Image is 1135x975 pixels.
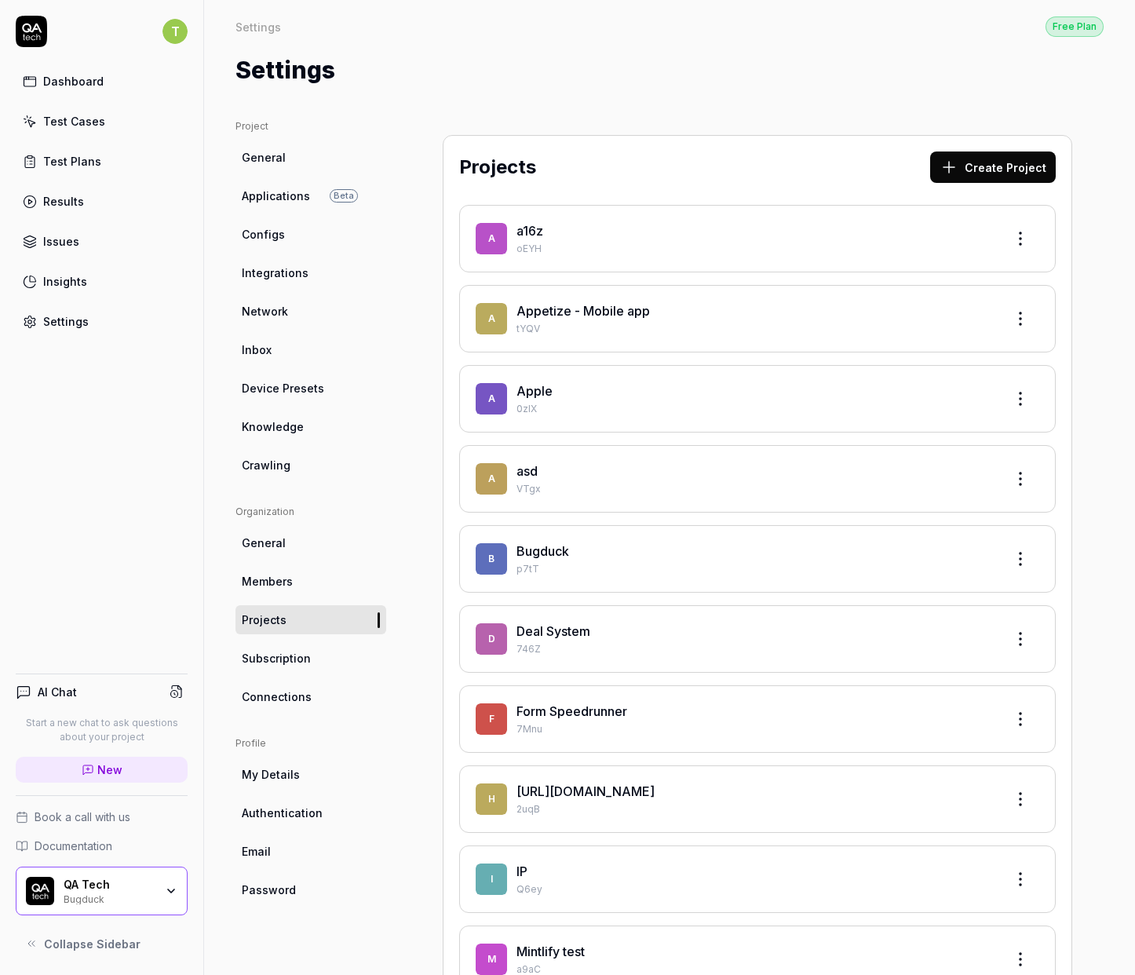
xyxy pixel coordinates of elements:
span: My Details [242,766,300,783]
span: Connections [242,688,312,705]
a: Book a call with us [16,809,188,825]
a: Inbox [235,335,386,364]
a: Password [235,875,386,904]
div: Dashboard [43,73,104,89]
div: Results [43,193,84,210]
span: New [97,761,122,778]
div: Settings [43,313,89,330]
span: Collapse Sidebar [44,936,141,952]
a: Connections [235,682,386,711]
span: Password [242,882,296,898]
span: Documentation [35,838,112,854]
p: VTgx [516,482,992,496]
a: Issues [16,226,188,257]
h2: Projects [459,153,536,181]
span: M [476,944,507,975]
p: p7tT [516,562,992,576]
a: Apple [516,383,553,399]
span: h [476,783,507,815]
a: ApplicationsBeta [235,181,386,210]
a: Test Cases [16,106,188,137]
span: Applications [242,188,310,204]
a: Dashboard [16,66,188,97]
p: 0zIX [516,402,992,416]
a: IP [516,864,527,879]
a: Subscription [235,644,386,673]
a: Results [16,186,188,217]
button: Create Project [930,152,1056,183]
p: oEYH [516,242,992,256]
a: Authentication [235,798,386,827]
div: Project [235,119,386,133]
img: QA Tech Logo [26,877,54,905]
span: General [242,535,286,551]
div: Settings [235,19,281,35]
button: T [162,16,188,47]
span: Authentication [242,805,323,821]
div: Test Plans [43,153,101,170]
span: Network [242,303,288,320]
span: Integrations [242,265,308,281]
div: Insights [43,273,87,290]
a: New [16,757,188,783]
a: Email [235,837,386,866]
div: Profile [235,736,386,750]
div: Bugduck [64,892,155,904]
span: Beta [330,189,358,203]
a: asd [516,463,538,479]
a: Knowledge [235,412,386,441]
h1: Settings [235,53,335,88]
span: Projects [242,612,286,628]
p: tYQV [516,322,992,336]
span: D [476,623,507,655]
div: Issues [43,233,79,250]
button: QA Tech LogoQA TechBugduck [16,867,188,915]
p: Start a new chat to ask questions about your project [16,716,188,744]
a: My Details [235,760,386,789]
span: a [476,463,507,495]
a: a16z [516,223,543,239]
span: Inbox [242,341,272,358]
a: Free Plan [1046,16,1104,37]
span: Email [242,843,271,860]
button: Collapse Sidebar [16,928,188,959]
a: Test Plans [16,146,188,177]
span: a [476,223,507,254]
a: Members [235,567,386,596]
h4: AI Chat [38,684,77,700]
span: I [476,864,507,895]
span: Device Presets [242,380,324,396]
span: Book a call with us [35,809,130,825]
span: Members [242,573,293,590]
a: Network [235,297,386,326]
a: Projects [235,605,386,634]
a: Appetize - Mobile app [516,303,650,319]
a: Form Speedrunner [516,703,627,719]
span: A [476,303,507,334]
a: General [235,528,386,557]
a: [URL][DOMAIN_NAME] [516,783,655,799]
p: 746Z [516,642,992,656]
a: Insights [16,266,188,297]
div: QA Tech [64,878,155,892]
a: Documentation [16,838,188,854]
span: B [476,543,507,575]
div: Organization [235,505,386,519]
span: Crawling [242,457,290,473]
div: Test Cases [43,113,105,130]
span: F [476,703,507,735]
a: Settings [16,306,188,337]
span: T [162,19,188,44]
p: 2uqB [516,802,992,816]
p: 7Mnu [516,722,992,736]
a: Bugduck [516,543,569,559]
a: Device Presets [235,374,386,403]
span: Knowledge [242,418,304,435]
a: General [235,143,386,172]
span: A [476,383,507,414]
span: General [242,149,286,166]
a: Mintlify test [516,944,585,959]
p: Q6ey [516,882,992,896]
span: Subscription [242,650,311,666]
